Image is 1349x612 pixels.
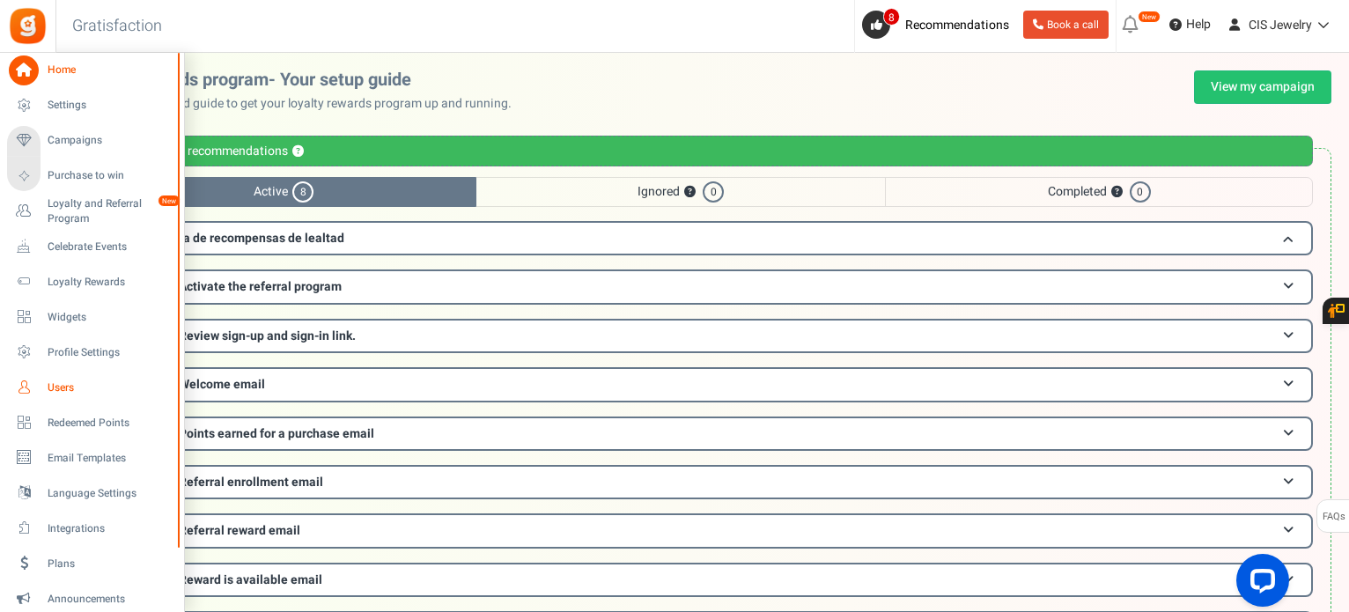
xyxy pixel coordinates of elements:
a: Plans [7,549,176,579]
a: Language Settings [7,478,176,508]
a: Book a call [1023,11,1109,39]
span: Active [92,177,476,207]
span: Programa de recompensas de lealtad [135,229,344,247]
a: Settings [7,91,176,121]
span: Widgets [48,310,171,325]
span: 0 [1130,181,1151,203]
span: Celebrate Events [48,240,171,254]
span: Integrations [48,521,171,536]
span: 8 [883,8,900,26]
a: Email Templates [7,443,176,473]
span: Redeemed Points [48,416,171,431]
a: Redeemed Points [7,408,176,438]
a: 8 Recommendations [862,11,1016,39]
span: Campaigns [48,133,171,148]
span: FAQs [1322,500,1345,534]
em: New [158,195,181,207]
span: Home [48,63,171,77]
span: Loyalty and Referral Program [48,196,176,226]
span: Ignored [476,177,886,207]
img: Gratisfaction [8,6,48,46]
span: Activate the referral program [179,277,342,296]
button: ? [292,146,304,158]
span: Plans [48,557,171,571]
a: Home [7,55,176,85]
span: Users [48,380,171,395]
span: 8 [292,181,313,203]
span: Reward is available email [179,571,322,589]
a: Loyalty Rewards [7,267,176,297]
span: CIS Jewelry [1249,16,1312,34]
span: Review sign-up and sign-in link. [179,327,356,345]
span: Referral enrollment email [179,473,323,491]
span: Points earned for a purchase email [179,424,374,443]
span: Welcome email [179,375,265,394]
button: ? [684,187,696,198]
a: Widgets [7,302,176,332]
a: View my campaign [1194,70,1331,104]
span: Referral reward email [179,521,300,540]
em: New [1138,11,1161,23]
button: ? [1111,187,1123,198]
a: Integrations [7,513,176,543]
a: Loyalty and Referral Program New [7,196,176,226]
h3: Gratisfaction [53,9,181,44]
a: Campaigns [7,126,176,156]
span: Completed [885,177,1313,207]
span: Profile Settings [48,345,171,360]
span: Settings [48,98,171,113]
span: 0 [703,181,724,203]
h2: Loyalty rewards program- Your setup guide [73,70,526,90]
span: Loyalty Rewards [48,275,171,290]
a: Users [7,372,176,402]
span: Announcements [48,592,171,607]
span: Recommendations [905,16,1009,34]
a: Profile Settings [7,337,176,367]
span: Language Settings [48,486,171,501]
p: Use this personalized guide to get your loyalty rewards program up and running. [73,95,526,113]
a: Celebrate Events [7,232,176,262]
a: Purchase to win [7,161,176,191]
span: Email Templates [48,451,171,466]
span: Purchase to win [48,168,171,183]
div: Personalized recommendations [92,136,1313,166]
span: Help [1182,16,1211,33]
a: Help [1162,11,1218,39]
